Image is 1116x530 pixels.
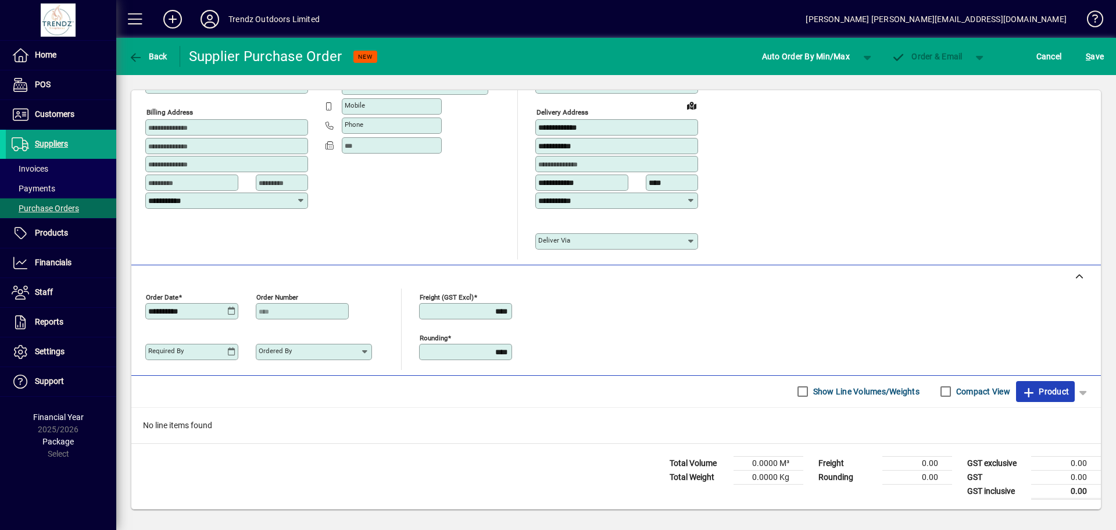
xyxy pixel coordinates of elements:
[35,347,65,356] span: Settings
[35,317,63,326] span: Reports
[259,347,292,355] mat-label: Ordered by
[1016,381,1075,402] button: Product
[961,470,1031,484] td: GST
[6,100,116,129] a: Customers
[6,179,116,198] a: Payments
[148,347,184,355] mat-label: Required by
[345,101,365,109] mat-label: Mobile
[12,184,55,193] span: Payments
[882,470,952,484] td: 0.00
[35,228,68,237] span: Products
[1086,52,1090,61] span: S
[664,456,734,470] td: Total Volume
[682,96,701,115] a: View on map
[961,484,1031,499] td: GST inclusive
[1086,47,1104,66] span: ave
[228,10,320,29] div: Trendz Outdoors Limited
[892,52,963,61] span: Order & Email
[33,412,84,422] span: Financial Year
[12,204,79,213] span: Purchase Orders
[420,293,474,301] mat-label: Freight (GST excl)
[420,333,448,342] mat-label: Rounding
[734,470,803,484] td: 0.0000 Kg
[6,159,116,179] a: Invoices
[882,456,952,470] td: 0.00
[762,47,850,66] span: Auto Order By Min/Max
[358,53,373,61] span: NEW
[131,408,1101,443] div: No line items found
[1078,2,1101,40] a: Knowledge Base
[6,41,116,70] a: Home
[1031,470,1101,484] td: 0.00
[538,236,570,244] mat-label: Deliver via
[1031,456,1101,470] td: 0.00
[961,456,1031,470] td: GST exclusive
[1083,46,1107,67] button: Save
[811,386,920,397] label: Show Line Volumes/Weights
[35,80,51,89] span: POS
[954,386,1010,397] label: Compact View
[35,287,53,297] span: Staff
[126,46,170,67] button: Back
[6,367,116,396] a: Support
[35,139,68,148] span: Suppliers
[6,308,116,337] a: Reports
[756,46,856,67] button: Auto Order By Min/Max
[6,219,116,248] a: Products
[6,70,116,99] a: POS
[664,470,734,484] td: Total Weight
[1036,47,1062,66] span: Cancel
[35,109,74,119] span: Customers
[6,278,116,307] a: Staff
[813,456,882,470] td: Freight
[189,47,342,66] div: Supplier Purchase Order
[116,46,180,67] app-page-header-button: Back
[6,337,116,367] a: Settings
[1031,484,1101,499] td: 0.00
[1033,46,1065,67] button: Cancel
[35,258,71,267] span: Financials
[146,293,178,301] mat-label: Order date
[35,376,64,386] span: Support
[1022,382,1069,401] span: Product
[128,52,167,61] span: Back
[345,120,363,129] mat-label: Phone
[12,164,48,173] span: Invoices
[191,9,228,30] button: Profile
[806,10,1067,29] div: [PERSON_NAME] [PERSON_NAME][EMAIL_ADDRESS][DOMAIN_NAME]
[256,293,298,301] mat-label: Order number
[6,248,116,278] a: Financials
[6,198,116,218] a: Purchase Orders
[42,437,74,446] span: Package
[886,46,968,67] button: Order & Email
[734,456,803,470] td: 0.0000 M³
[813,470,882,484] td: Rounding
[35,50,56,59] span: Home
[154,9,191,30] button: Add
